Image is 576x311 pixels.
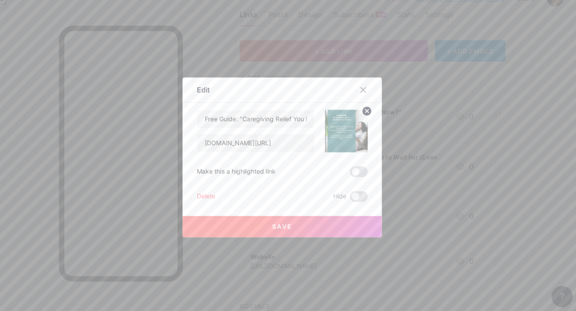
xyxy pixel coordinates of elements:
[198,209,378,228] button: Save
[334,186,346,196] span: Hide
[211,113,317,129] input: Title
[211,135,317,151] input: URL
[211,164,282,173] div: Make this a highlighted link
[327,113,365,151] img: link_thumbnail
[211,90,223,100] div: Edit
[279,215,297,221] span: Save
[211,186,228,196] div: Delete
